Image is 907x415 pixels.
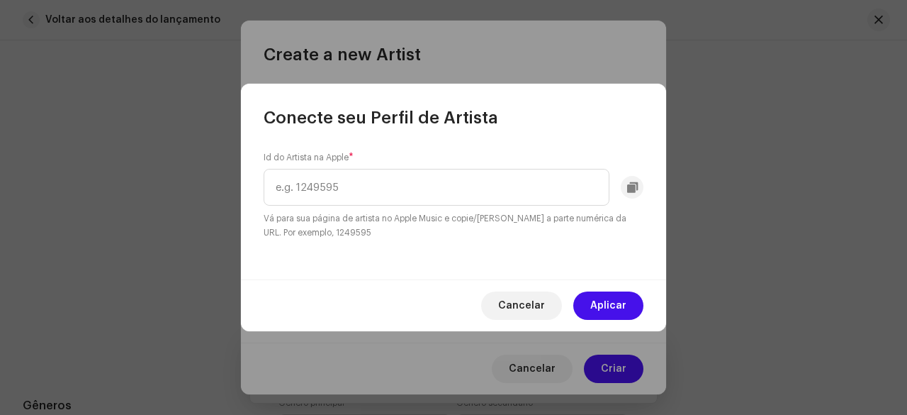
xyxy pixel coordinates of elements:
[264,211,643,240] small: Vá para sua página de artista no Apple Music e copie/[PERSON_NAME] a parte numérica da URL. Por e...
[264,106,498,129] span: Conecte seu Perfil de Artista
[481,292,562,320] button: Cancelar
[590,292,626,320] span: Aplicar
[264,169,609,206] input: e.g. 1249595
[264,152,354,163] label: Id do Artista na Apple
[498,292,545,320] span: Cancelar
[573,292,643,320] button: Aplicar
